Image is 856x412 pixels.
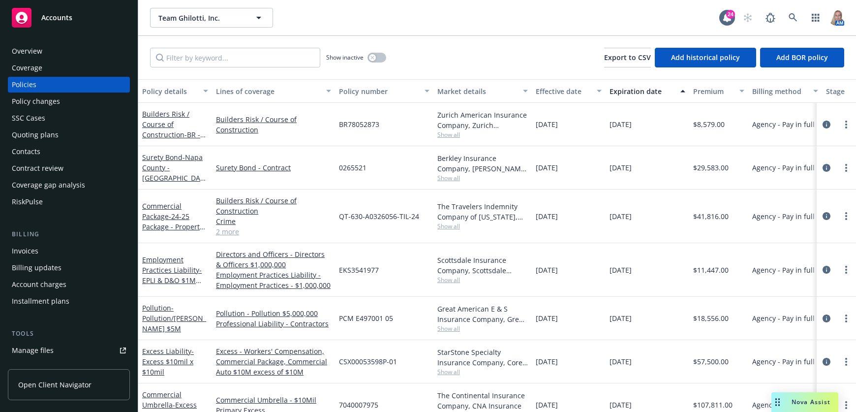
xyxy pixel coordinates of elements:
div: Coverage [12,60,42,76]
span: $11,447.00 [693,265,729,275]
button: Export to CSV [604,48,651,67]
span: Nova Assist [792,398,830,406]
a: Builders Risk / Course of Construction [216,195,331,216]
span: PCM E497001 05 [339,313,393,323]
span: Show all [437,324,528,333]
span: [DATE] [610,400,632,410]
a: more [840,313,852,324]
div: Billing [8,229,130,239]
a: Billing updates [8,260,130,276]
span: [DATE] [610,211,632,222]
span: EKS3541977 [339,265,379,275]
span: Open Client Navigator [18,380,92,390]
a: Excess Liability [142,347,194,377]
span: Show all [437,276,528,284]
a: Manage files [8,343,130,358]
a: more [840,264,852,276]
a: circleInformation [821,162,832,174]
div: Contacts [12,144,40,159]
a: Contacts [8,144,130,159]
div: StarStone Specialty Insurance Company, Core Specialty, Shepherd Specialty Insurance Services Inc [437,347,528,368]
span: Agency - Pay in full [752,162,815,173]
span: Agency - Pay in full [752,356,815,367]
span: - 24-25 Package - Property - IM - Crime - Inst Fltr [142,212,208,242]
a: Crime [216,216,331,226]
a: RiskPulse [8,194,130,210]
span: Add BOR policy [776,53,828,62]
div: Policy changes [12,94,60,109]
div: Policy details [142,86,197,96]
span: $57,500.00 [693,356,729,367]
span: - Excess $10mil x $10mil [142,347,194,377]
button: Expiration date [606,79,689,103]
button: Policy number [335,79,433,103]
span: Agency - Pay in full [752,400,815,410]
div: Expiration date [610,86,674,96]
span: [DATE] [610,356,632,367]
div: Coverage gap analysis [12,177,85,193]
a: Professional Liability - Contractors [216,318,331,329]
div: Billing method [752,86,807,96]
a: SSC Cases [8,110,130,126]
button: Nova Assist [771,392,838,412]
span: Show all [437,222,528,230]
div: Policies [12,77,36,93]
a: more [840,119,852,130]
span: $29,583.00 [693,162,729,173]
a: more [840,356,852,368]
a: Quoting plans [8,127,130,143]
a: more [840,399,852,411]
span: [DATE] [536,400,558,410]
a: circleInformation [821,356,832,368]
a: more [840,162,852,174]
span: Add historical policy [671,53,740,62]
div: Installment plans [12,293,69,309]
div: Policy checking [12,359,61,375]
a: Employment Practices Liability [142,255,202,295]
a: Surety Bond - Contract [216,162,331,173]
a: Surety Bond [142,153,204,255]
div: Market details [437,86,517,96]
span: Show all [437,174,528,182]
a: Report a Bug [761,8,780,28]
span: Accounts [41,14,72,22]
div: Policy number [339,86,419,96]
span: $8,579.00 [693,119,725,129]
a: Directors and Officers - Directors & Officers $1,000,000 [216,249,331,270]
a: Installment plans [8,293,130,309]
div: Tools [8,329,130,339]
span: Agency - Pay in full [752,313,815,323]
button: Premium [689,79,748,103]
div: Billing updates [12,260,61,276]
div: Contract review [12,160,63,176]
div: Invoices [12,243,38,259]
span: Show all [437,368,528,376]
span: [DATE] [610,119,632,129]
div: Manage files [12,343,54,358]
a: Coverage gap analysis [8,177,130,193]
a: Employment Practices Liability - Employment Practices - $1,000,000 [216,270,331,290]
input: Filter by keyword... [150,48,320,67]
a: Account charges [8,277,130,292]
span: $18,556.00 [693,313,729,323]
span: Agency - Pay in full [752,265,815,275]
span: [DATE] [536,265,558,275]
div: Berkley Insurance Company, [PERSON_NAME] Corporation [437,153,528,174]
span: [DATE] [536,211,558,222]
div: The Travelers Indemnity Company of [US_STATE], Travelers Insurance [437,201,528,222]
span: Agency - Pay in full [752,211,815,222]
span: Export to CSV [604,53,651,62]
span: - EPLI & D&O $1M each [142,265,202,295]
div: Zurich American Insurance Company, Zurich Insurance Group [437,110,528,130]
button: Policy details [138,79,212,103]
a: circleInformation [821,264,832,276]
a: Builders Risk / Course of Construction [142,109,204,181]
a: circleInformation [821,119,832,130]
span: Show all [437,130,528,139]
span: - Pollution/[PERSON_NAME] $5M [142,303,206,333]
span: [DATE] [536,356,558,367]
a: Builders Risk / Course of Construction [216,114,331,135]
a: 2 more [216,226,331,237]
a: Excess - Workers' Compensation, Commercial Package, Commercial Auto $10M excess of $10M [216,346,331,377]
div: Premium [693,86,734,96]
